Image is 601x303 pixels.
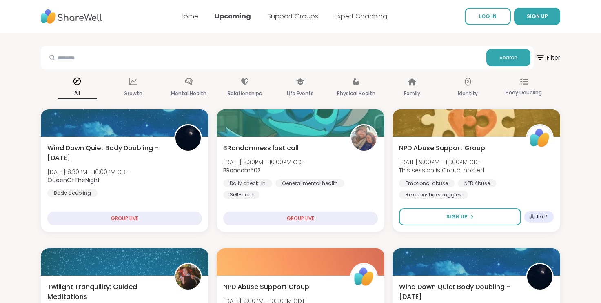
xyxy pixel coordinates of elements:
[458,89,478,98] p: Identity
[399,208,521,225] button: Sign Up
[499,54,517,61] span: Search
[58,88,97,99] p: All
[223,282,309,292] span: NPD Abuse Support Group
[446,213,468,221] span: Sign Up
[287,89,314,98] p: Life Events
[223,212,378,225] div: GROUP LIVE
[171,89,206,98] p: Mental Health
[41,5,102,28] img: ShareWell Nav Logo
[175,125,201,151] img: QueenOfTheNight
[124,89,142,98] p: Growth
[404,89,420,98] p: Family
[223,166,261,174] b: BRandom502
[47,176,100,184] b: QueenOfTheNight
[335,11,387,21] a: Expert Coaching
[399,179,455,187] div: Emotional abuse
[399,158,484,166] span: [DATE] 9:00PM - 10:00PM CDT
[351,125,377,151] img: BRandom502
[351,264,377,290] img: ShareWell
[399,143,485,153] span: NPD Abuse Support Group
[527,125,552,151] img: ShareWell
[527,264,552,290] img: QueenOfTheNight
[47,212,202,225] div: GROUP LIVE
[228,89,262,98] p: Relationships
[399,191,468,199] div: Relationship struggles
[47,282,165,302] span: Twilight Tranquility: Guided Meditations
[47,143,165,163] span: Wind Down Quiet Body Doubling - [DATE]
[399,282,517,302] span: Wind Down Quiet Body Doubling - [DATE]
[175,264,201,290] img: Jasmine95
[537,214,549,220] span: 15 / 16
[337,89,375,98] p: Physical Health
[223,191,259,199] div: Self-care
[47,189,98,197] div: Body doubling
[514,8,560,25] button: SIGN UP
[47,168,129,176] span: [DATE] 8:30PM - 10:00PM CDT
[275,179,344,187] div: General mental health
[479,13,497,20] span: LOG IN
[486,49,530,66] button: Search
[223,158,304,166] span: [DATE] 8:30PM - 10:00PM CDT
[535,48,560,67] span: Filter
[458,179,497,187] div: NPD Abuse
[267,11,318,21] a: Support Groups
[223,179,272,187] div: Daily check-in
[223,143,299,153] span: BRandomness last call
[399,166,484,174] span: This session is Group-hosted
[527,13,548,20] span: SIGN UP
[506,88,542,98] p: Body Doubling
[215,11,251,21] a: Upcoming
[180,11,198,21] a: Home
[535,46,560,69] button: Filter
[465,8,511,25] a: LOG IN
